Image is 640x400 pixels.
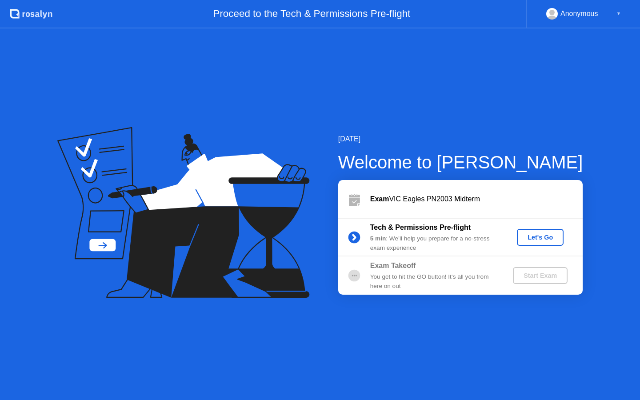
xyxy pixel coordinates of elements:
div: [DATE] [338,134,583,144]
div: ▼ [616,8,621,20]
b: Exam [370,195,389,203]
div: You get to hit the GO button! It’s all you from here on out [370,272,498,291]
div: Anonymous [560,8,598,20]
button: Start Exam [513,267,568,284]
b: Exam Takeoff [370,262,416,269]
div: Let's Go [520,234,560,241]
div: VIC Eagles PN2003 Midterm [370,194,583,204]
button: Let's Go [517,229,564,246]
b: Tech & Permissions Pre-flight [370,224,471,231]
div: Welcome to [PERSON_NAME] [338,149,583,176]
div: Start Exam [516,272,564,279]
b: 5 min [370,235,386,242]
div: : We’ll help you prepare for a no-stress exam experience [370,234,498,252]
